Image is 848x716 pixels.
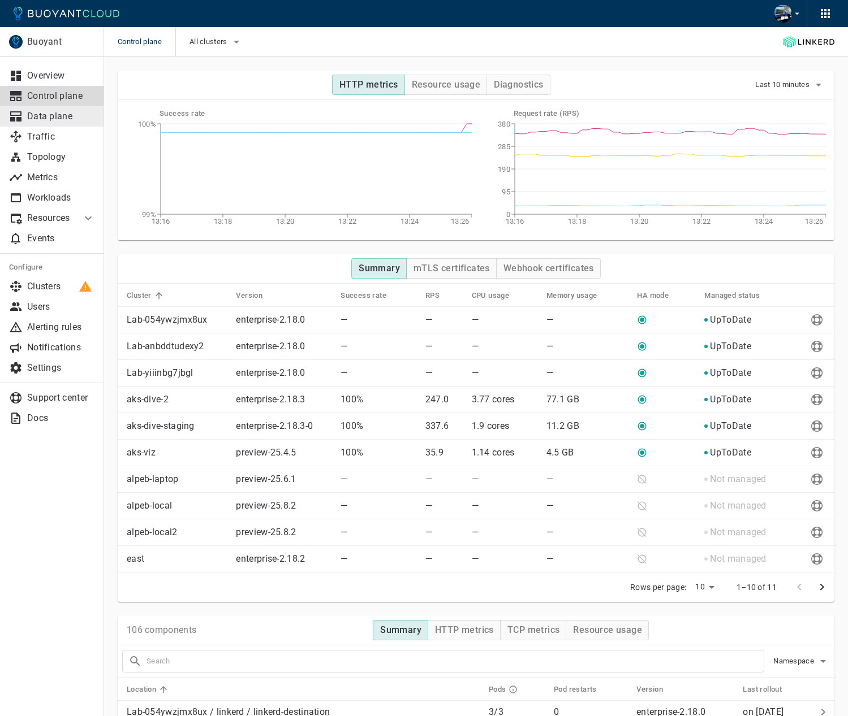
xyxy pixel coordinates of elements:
[737,582,777,593] p: 1–10 of 11
[546,341,629,352] p: —
[710,420,751,432] p: UpToDate
[808,341,825,350] span: Send diagnostics to Buoyant
[236,341,305,352] p: enterprise-2.18.0
[27,70,95,81] p: Overview
[743,684,797,695] span: Last rollout
[637,290,683,301] span: HA mode
[236,367,305,379] p: enterprise-2.18.0
[412,79,481,90] h4: Resource usage
[27,392,95,403] p: Support center
[710,474,766,485] p: Not managed
[472,447,537,458] p: 1.14 cores
[425,341,463,352] p: —
[127,290,166,301] span: Cluster
[472,341,537,352] p: —
[341,367,416,379] p: —
[27,342,95,353] p: Notifications
[710,527,766,538] p: Not managed
[425,367,463,379] p: —
[472,500,537,511] p: —
[160,109,472,118] h5: Success rate
[127,684,171,695] span: Location
[472,367,537,379] p: —
[710,394,751,405] p: UpToDate
[506,210,510,219] tspan: 0
[546,553,629,565] p: —
[743,685,782,694] h5: Last rollout
[489,684,532,695] span: Pods
[494,79,543,90] h4: Diagnostics
[498,142,510,151] tspan: 285
[472,474,537,485] p: —
[425,420,463,432] p: 337.6
[27,151,95,163] p: Topology
[498,120,510,128] tspan: 380
[373,620,428,640] button: Summary
[554,685,597,694] h5: Pod restarts
[236,420,313,432] p: enterprise-2.18.3-0
[9,263,95,272] h5: Configure
[127,420,227,432] p: aks-dive-staging
[425,290,454,301] span: RPS
[341,420,416,432] p: 100%
[127,500,227,511] p: alpeb-local
[630,582,686,593] p: Rows per page:
[546,290,612,301] span: Memory usage
[428,620,501,640] button: HTTP metrics
[425,527,463,538] p: —
[127,447,227,458] p: aks-viz
[9,35,23,49] img: Buoyant
[404,75,488,95] button: Resource usage
[573,624,642,636] h4: Resource usage
[27,301,95,313] p: Users
[704,291,760,300] h5: Managed status
[507,624,559,636] h4: TCP metrics
[190,37,230,46] span: All clusters
[509,685,518,694] svg: Running pods in current release / Expected pods
[755,80,812,89] span: Last 10 minutes
[637,291,669,300] h5: HA mode
[425,314,463,326] p: —
[774,5,792,23] img: Andrew Seigner
[754,217,773,225] tspan: 13:24
[341,290,401,301] span: Success rate
[808,448,825,457] span: Send diagnostics to Buoyant
[546,474,629,485] p: —
[472,394,537,405] p: 3.77 cores
[338,217,357,225] tspan: 13:22
[704,290,774,301] span: Managed status
[425,447,463,458] p: 35.9
[808,527,825,536] span: Send diagnostics to Buoyant
[808,474,825,483] span: Send diagnostics to Buoyant
[546,367,629,379] p: —
[554,684,612,695] span: Pod restarts
[27,362,95,374] p: Settings
[236,553,305,565] p: enterprise-2.18.2
[566,620,649,640] button: Resource usage
[276,217,295,225] tspan: 13:20
[27,192,95,203] p: Workloads
[472,314,537,326] p: —
[341,394,416,405] p: 100%
[546,394,629,405] p: 77.1 GB
[341,474,416,485] p: —
[341,553,416,565] p: —
[500,620,566,640] button: TCP metrics
[236,500,296,511] p: preview-25.8.2
[808,421,825,430] span: Send diagnostics to Buoyant
[808,501,825,510] span: Send diagnostics to Buoyant
[341,291,386,300] h5: Success rate
[127,394,227,405] p: aks-dive-2
[341,500,416,511] p: —
[236,291,262,300] h5: Version
[567,217,586,225] tspan: 13:18
[236,447,296,458] p: preview-25.4.5
[127,624,196,636] p: 106 components
[236,474,296,485] p: preview-25.6.1
[710,447,751,458] p: UpToDate
[27,111,95,122] p: Data plane
[27,172,95,183] p: Metrics
[27,233,95,244] p: Events
[808,368,825,377] span: Send diagnostics to Buoyant
[710,314,751,326] p: UpToDate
